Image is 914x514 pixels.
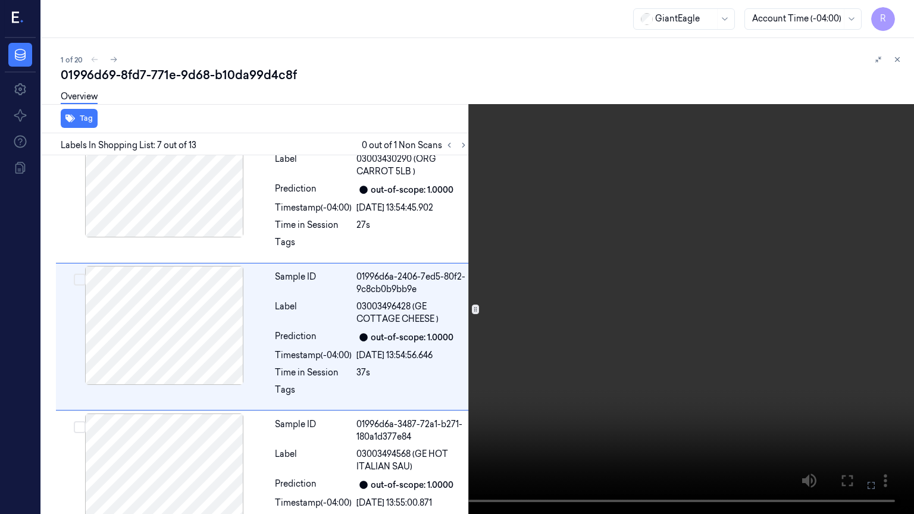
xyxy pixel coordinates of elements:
[61,139,196,152] span: Labels In Shopping List: 7 out of 13
[275,183,352,197] div: Prediction
[356,497,468,509] div: [DATE] 13:55:00.871
[275,300,352,325] div: Label
[362,138,471,152] span: 0 out of 1 Non Scans
[275,384,352,403] div: Tags
[371,479,453,491] div: out-of-scope: 1.0000
[74,421,86,433] button: Select row
[61,55,83,65] span: 1 of 20
[61,67,904,83] div: 01996d69-8fd7-771e-9d68-b10da99d4c8f
[275,478,352,492] div: Prediction
[356,219,468,231] div: 27s
[74,274,86,286] button: Select row
[356,418,468,443] div: 01996d6a-3487-72a1-b271-180a1d377e84
[275,153,352,178] div: Label
[275,219,352,231] div: Time in Session
[871,7,895,31] button: R
[356,448,468,473] span: 03003494568 (GE HOT ITALIAN SAU)
[356,271,468,296] div: 01996d6a-2406-7ed5-80f2-9c8cb0b9bb9e
[275,330,352,344] div: Prediction
[356,202,468,214] div: [DATE] 13:54:45.902
[371,331,453,344] div: out-of-scope: 1.0000
[275,497,352,509] div: Timestamp (-04:00)
[275,202,352,214] div: Timestamp (-04:00)
[371,184,453,196] div: out-of-scope: 1.0000
[356,153,468,178] span: 03003430290 (ORG CARROT 5LB )
[356,349,468,362] div: [DATE] 13:54:56.646
[275,448,352,473] div: Label
[275,418,352,443] div: Sample ID
[275,271,352,296] div: Sample ID
[275,366,352,379] div: Time in Session
[61,90,98,104] a: Overview
[61,109,98,128] button: Tag
[356,366,468,379] div: 37s
[275,236,352,255] div: Tags
[275,349,352,362] div: Timestamp (-04:00)
[356,300,468,325] span: 03003496428 (GE COTTAGE CHEESE )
